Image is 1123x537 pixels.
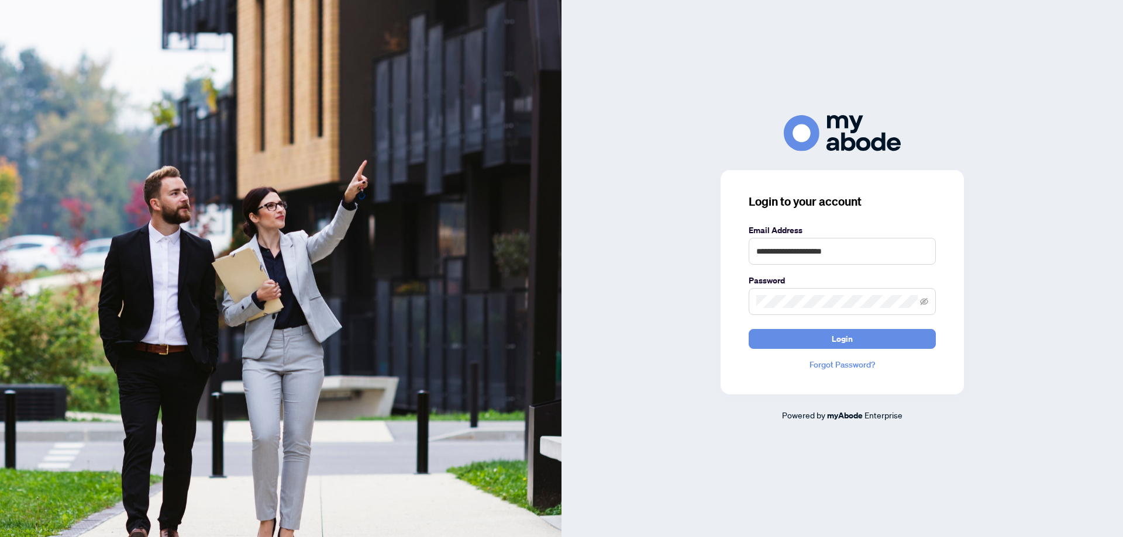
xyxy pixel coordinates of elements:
[864,410,902,420] span: Enterprise
[827,409,863,422] a: myAbode
[749,274,936,287] label: Password
[832,330,853,348] span: Login
[749,193,936,210] h3: Login to your account
[784,115,901,151] img: ma-logo
[749,224,936,237] label: Email Address
[749,329,936,349] button: Login
[749,358,936,371] a: Forgot Password?
[782,410,825,420] span: Powered by
[920,297,928,306] span: eye-invisible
